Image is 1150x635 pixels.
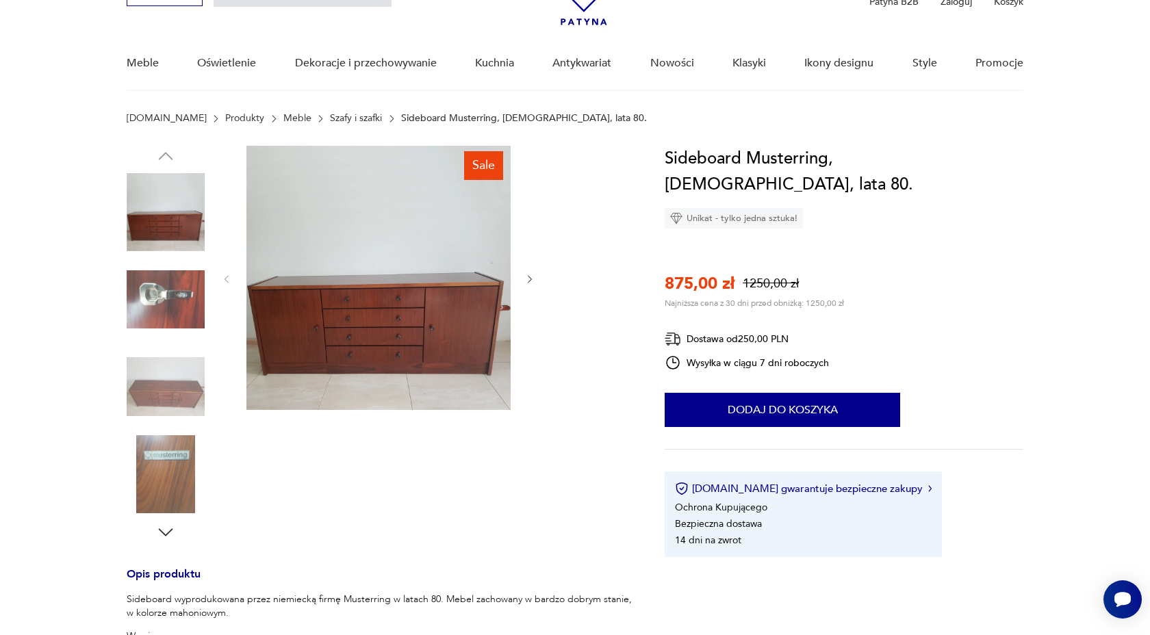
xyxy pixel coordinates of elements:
a: Nowości [650,37,694,90]
img: Zdjęcie produktu Sideboard Musterring, Niemcy, lata 80. [127,348,205,426]
a: Antykwariat [552,37,611,90]
p: 875,00 zł [665,272,734,295]
div: Unikat - tylko jedna sztuka! [665,208,803,229]
img: Zdjęcie produktu Sideboard Musterring, Niemcy, lata 80. [127,261,205,339]
a: Produkty [225,113,264,124]
img: Ikona strzałki w prawo [928,485,932,492]
img: Zdjęcie produktu Sideboard Musterring, Niemcy, lata 80. [127,173,205,251]
div: Dostawa od 250,00 PLN [665,331,829,348]
p: Sideboard Musterring, [DEMOGRAPHIC_DATA], lata 80. [401,113,647,124]
a: Klasyki [732,37,766,90]
a: Szafy i szafki [330,113,382,124]
img: Ikona diamentu [670,212,682,224]
img: Zdjęcie produktu Sideboard Musterring, Niemcy, lata 80. [127,435,205,513]
iframe: Smartsupp widget button [1103,580,1142,619]
li: Bezpieczna dostawa [675,517,762,530]
img: Ikona dostawy [665,331,681,348]
img: Zdjęcie produktu Sideboard Musterring, Niemcy, lata 80. [246,146,511,410]
p: Najniższa cena z 30 dni przed obniżką: 1250,00 zł [665,298,844,309]
img: Ikona certyfikatu [675,482,689,495]
div: Sale [464,151,503,180]
a: Ikony designu [804,37,873,90]
p: Sideboard wyprodukowana przez niemiecką firmę Musterring w latach 80. Mebel zachowany w bardzo do... [127,593,632,620]
h1: Sideboard Musterring, [DEMOGRAPHIC_DATA], lata 80. [665,146,1023,198]
a: Meble [283,113,311,124]
div: Wysyłka w ciągu 7 dni roboczych [665,354,829,371]
a: Dekoracje i przechowywanie [295,37,437,90]
a: Meble [127,37,159,90]
a: Kuchnia [475,37,514,90]
a: Style [912,37,937,90]
button: Dodaj do koszyka [665,393,900,427]
li: Ochrona Kupującego [675,501,767,514]
a: [DOMAIN_NAME] [127,113,207,124]
a: Oświetlenie [197,37,256,90]
a: Promocje [975,37,1023,90]
h3: Opis produktu [127,570,632,593]
li: 14 dni na zwrot [675,534,741,547]
button: [DOMAIN_NAME] gwarantuje bezpieczne zakupy [675,482,932,495]
p: 1250,00 zł [743,275,799,292]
